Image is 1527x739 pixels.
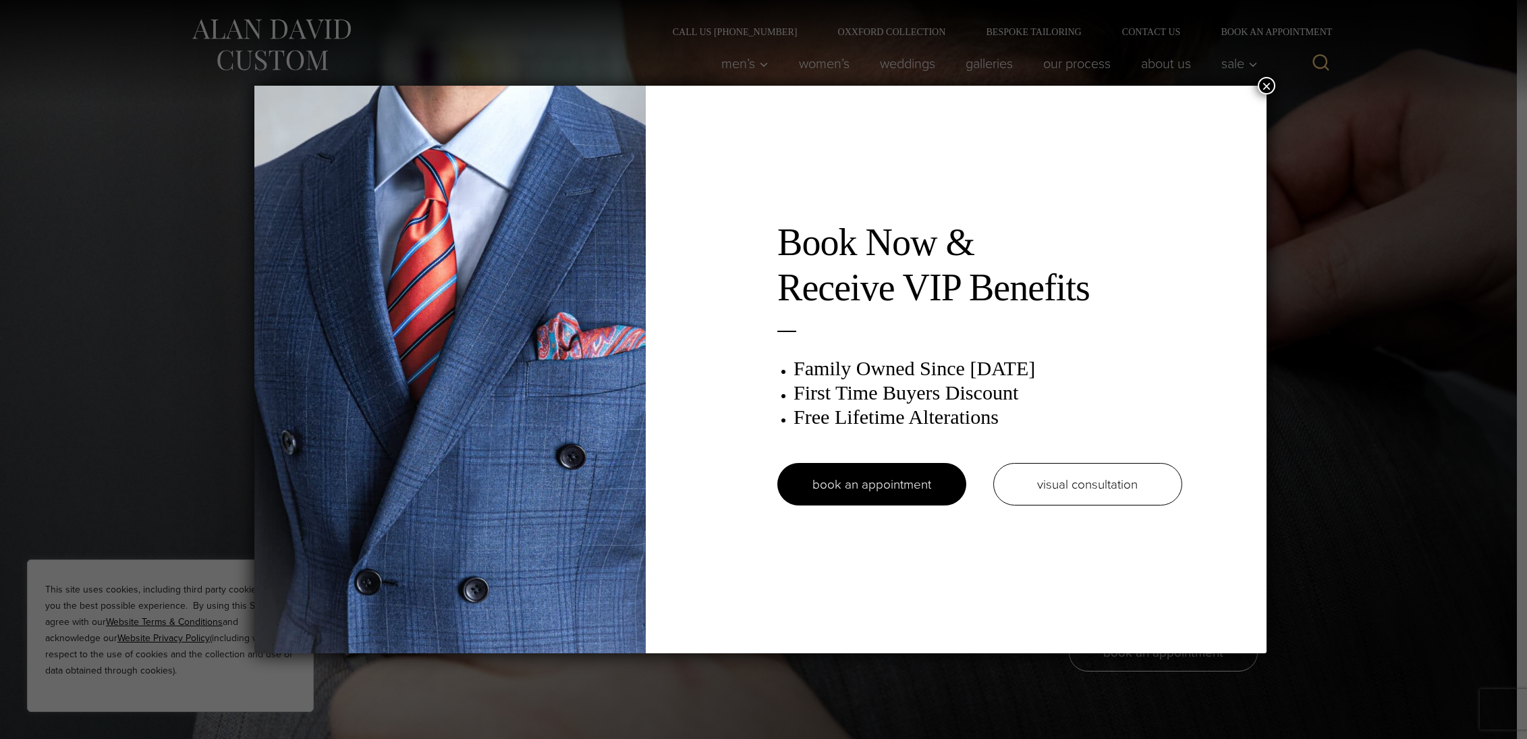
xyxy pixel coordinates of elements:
[1258,77,1275,94] button: Close
[993,463,1182,505] a: visual consultation
[794,381,1182,405] h3: First Time Buyers Discount
[777,463,966,505] a: book an appointment
[794,356,1182,381] h3: Family Owned Since [DATE]
[794,405,1182,429] h3: Free Lifetime Alterations
[777,220,1182,310] h2: Book Now & Receive VIP Benefits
